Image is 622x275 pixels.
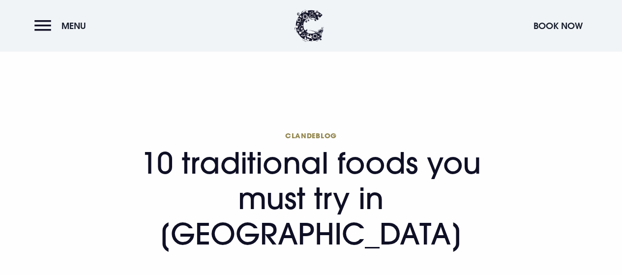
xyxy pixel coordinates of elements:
img: Clandeboye Lodge [295,10,324,42]
button: Menu [34,15,91,36]
span: Menu [61,20,86,31]
span: Clandeblog [114,131,508,140]
h1: 10 traditional foods you must try in [GEOGRAPHIC_DATA] [114,131,508,251]
button: Book Now [529,15,588,36]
